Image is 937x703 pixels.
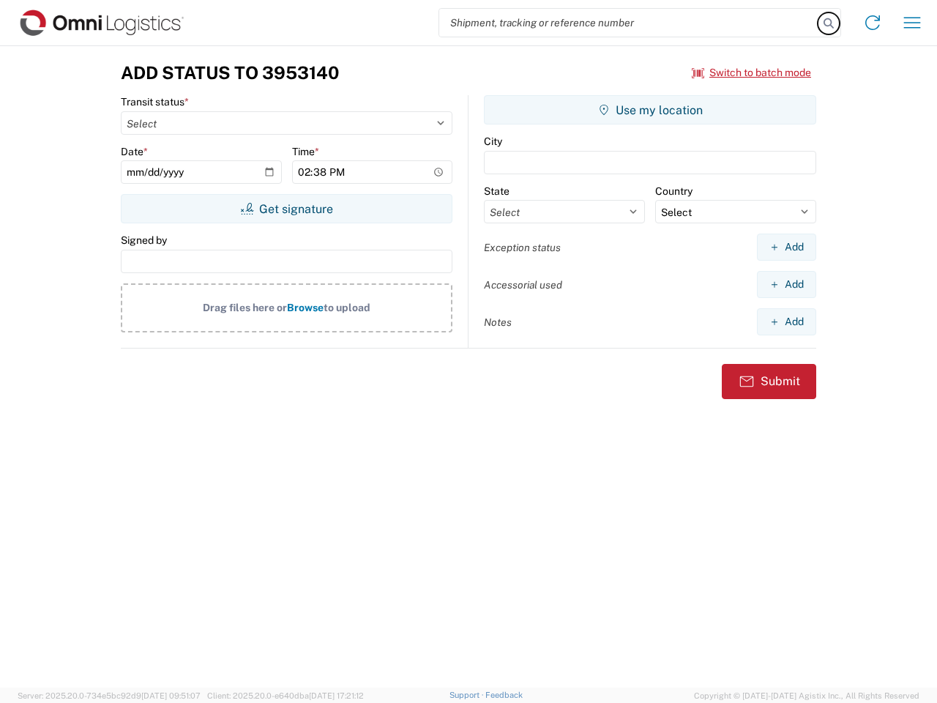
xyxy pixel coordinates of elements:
[757,234,816,261] button: Add
[121,95,189,108] label: Transit status
[141,691,201,700] span: [DATE] 09:51:07
[309,691,364,700] span: [DATE] 17:21:12
[449,691,486,699] a: Support
[292,145,319,158] label: Time
[692,61,811,85] button: Switch to batch mode
[484,135,502,148] label: City
[207,691,364,700] span: Client: 2025.20.0-e640dba
[121,62,339,83] h3: Add Status to 3953140
[121,234,167,247] label: Signed by
[121,145,148,158] label: Date
[722,364,816,399] button: Submit
[484,316,512,329] label: Notes
[324,302,370,313] span: to upload
[484,278,562,291] label: Accessorial used
[757,271,816,298] button: Add
[18,691,201,700] span: Server: 2025.20.0-734e5bc92d9
[485,691,523,699] a: Feedback
[203,302,287,313] span: Drag files here or
[484,95,816,124] button: Use my location
[694,689,919,702] span: Copyright © [DATE]-[DATE] Agistix Inc., All Rights Reserved
[484,241,561,254] label: Exception status
[121,194,452,223] button: Get signature
[484,185,509,198] label: State
[439,9,818,37] input: Shipment, tracking or reference number
[757,308,816,335] button: Add
[287,302,324,313] span: Browse
[655,185,693,198] label: Country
